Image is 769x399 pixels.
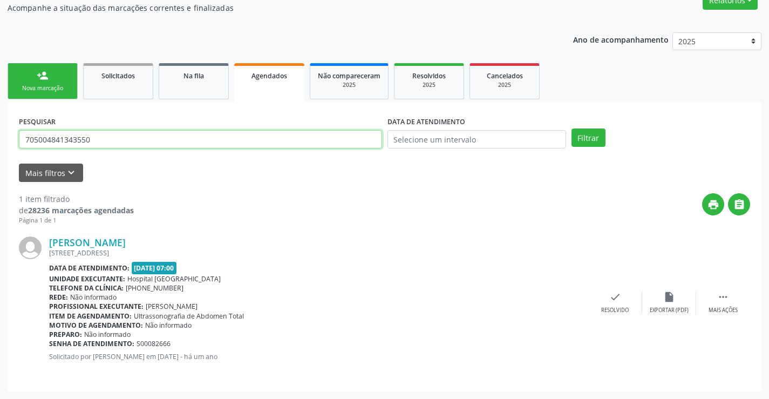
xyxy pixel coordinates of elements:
[132,262,177,274] span: [DATE] 07:00
[707,199,719,211] i: print
[573,32,669,46] p: Ano de acompanhamento
[49,339,134,348] b: Senha de atendimento:
[49,321,143,330] b: Motivo de agendamento:
[101,71,135,80] span: Solicitados
[19,205,134,216] div: de
[49,274,125,283] b: Unidade executante:
[387,130,566,148] input: Selecione um intervalo
[28,205,134,215] strong: 28236 marcações agendadas
[318,71,380,80] span: Não compareceram
[702,193,724,215] button: print
[728,193,750,215] button: 
[126,283,183,293] span: [PHONE_NUMBER]
[478,81,532,89] div: 2025
[49,352,588,361] p: Solicitado por [PERSON_NAME] em [DATE] - há um ano
[733,199,745,211] i: 
[49,330,82,339] b: Preparo:
[134,312,244,321] span: Ultrassonografia de Abdomen Total
[127,274,221,283] span: Hospital [GEOGRAPHIC_DATA]
[412,71,446,80] span: Resolvidos
[571,129,605,147] button: Filtrar
[19,236,42,259] img: img
[402,81,456,89] div: 2025
[709,307,738,314] div: Mais ações
[37,70,49,82] div: person_add
[65,167,77,179] i: keyboard_arrow_down
[717,291,729,303] i: 
[19,113,56,130] label: PESQUISAR
[609,291,621,303] i: check
[49,248,588,258] div: [STREET_ADDRESS]
[49,263,130,273] b: Data de atendimento:
[49,236,126,248] a: [PERSON_NAME]
[183,71,204,80] span: Na fila
[49,302,144,311] b: Profissional executante:
[70,293,117,302] span: Não informado
[251,71,287,80] span: Agendados
[137,339,171,348] span: S00082666
[19,164,83,182] button: Mais filtroskeyboard_arrow_down
[16,84,70,92] div: Nova marcação
[8,2,535,13] p: Acompanhe a situação das marcações correntes e finalizadas
[49,312,132,321] b: Item de agendamento:
[601,307,629,314] div: Resolvido
[49,283,124,293] b: Telefone da clínica:
[19,216,134,225] div: Página 1 de 1
[19,130,382,148] input: Nome, CNS
[84,330,131,339] span: Não informado
[146,302,198,311] span: [PERSON_NAME]
[49,293,68,302] b: Rede:
[387,113,465,130] label: DATA DE ATENDIMENTO
[318,81,380,89] div: 2025
[487,71,523,80] span: Cancelados
[145,321,192,330] span: Não informado
[663,291,675,303] i: insert_drive_file
[650,307,689,314] div: Exportar (PDF)
[19,193,134,205] div: 1 item filtrado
